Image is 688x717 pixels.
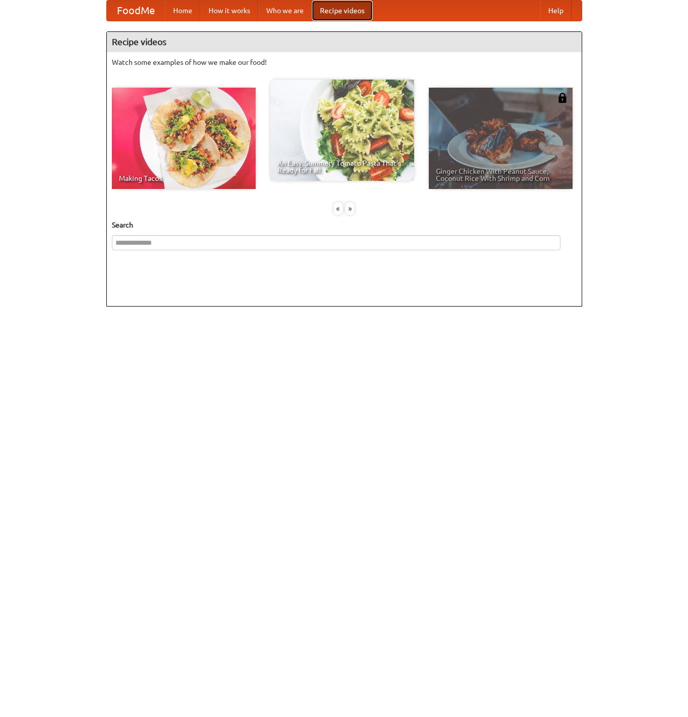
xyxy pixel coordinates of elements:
span: An Easy, Summery Tomato Pasta That's Ready for Fall [277,160,407,174]
span: Making Tacos [119,175,249,182]
a: An Easy, Summery Tomato Pasta That's Ready for Fall [270,80,414,181]
h4: Recipe videos [107,32,582,52]
a: FoodMe [107,1,165,21]
img: 483408.png [557,93,568,103]
a: Recipe videos [312,1,373,21]
a: Who we are [258,1,312,21]
div: « [334,202,343,215]
a: How it works [200,1,258,21]
h5: Search [112,220,577,230]
div: » [345,202,354,215]
a: Home [165,1,200,21]
a: Making Tacos [112,88,256,189]
a: Help [540,1,572,21]
p: Watch some examples of how we make our food! [112,57,577,67]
